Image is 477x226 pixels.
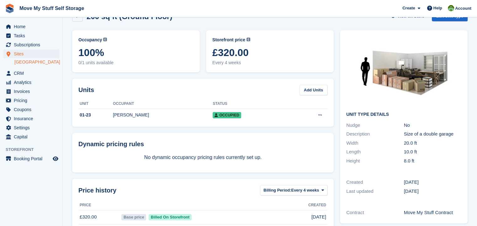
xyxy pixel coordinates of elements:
[3,87,59,96] a: menu
[263,187,291,193] span: Billing Period:
[121,214,146,220] span: Base price
[404,179,462,186] div: [DATE]
[299,85,327,95] a: Add Units
[149,214,192,220] span: Billed On Storefront
[3,31,59,40] a: menu
[14,69,51,78] span: CRM
[346,188,404,195] div: Last updated
[346,122,404,129] div: Nudge
[213,99,291,109] th: Status
[213,112,241,118] span: Occupied
[346,131,404,138] div: Description
[113,112,213,118] div: [PERSON_NAME]
[113,99,213,109] th: Occupant
[14,40,51,49] span: Subscriptions
[14,78,51,87] span: Analytics
[78,112,113,118] div: 01-23
[14,87,51,96] span: Invoices
[346,148,404,156] div: Length
[404,209,462,216] div: Move My Stuff Contract
[3,96,59,105] a: menu
[212,47,327,58] span: £320.00
[402,5,415,11] span: Create
[346,209,404,216] div: Contract
[14,31,51,40] span: Tasks
[346,179,404,186] div: Created
[52,155,59,162] a: Preview store
[78,37,102,43] span: Occupancy
[3,49,59,58] a: menu
[14,22,51,31] span: Home
[14,114,51,123] span: Insurance
[404,157,462,165] div: 8.0 ft
[78,186,116,195] span: Price history
[455,5,471,12] span: Account
[14,105,51,114] span: Coupons
[78,210,120,224] td: £320.00
[78,154,327,161] p: No dynamic occupancy pricing rules currently set up.
[78,200,120,210] th: Price
[404,188,462,195] div: [DATE]
[78,59,193,66] span: 0/1 units available
[346,112,461,117] h2: Unit Type details
[78,139,327,149] div: Dynamic pricing rules
[404,140,462,147] div: 20.0 ft
[346,140,404,147] div: Width
[3,40,59,49] a: menu
[448,5,454,11] img: Joel Booth
[260,185,327,195] button: Billing Period: Every 4 weeks
[433,5,442,11] span: Help
[3,123,59,132] a: menu
[3,132,59,141] a: menu
[78,99,113,109] th: Unit
[3,69,59,78] a: menu
[308,202,326,208] span: Created
[6,146,62,153] span: Storefront
[404,122,462,129] div: No
[78,47,193,58] span: 100%
[14,96,51,105] span: Pricing
[103,38,107,41] img: icon-info-grey-7440780725fd019a000dd9b08b2336e03edf1995a4989e88bcd33f0948082b44.svg
[311,213,326,221] span: [DATE]
[14,123,51,132] span: Settings
[3,114,59,123] a: menu
[14,59,59,65] a: [GEOGRAPHIC_DATA]
[212,59,327,66] span: Every 4 weeks
[3,22,59,31] a: menu
[3,105,59,114] a: menu
[3,78,59,87] a: menu
[404,131,462,138] div: Size of a double garage
[404,148,462,156] div: 10.0 ft
[14,154,51,163] span: Booking Portal
[14,49,51,58] span: Sites
[14,132,51,141] span: Capital
[78,85,94,95] h2: Units
[3,154,59,163] a: menu
[346,157,404,165] div: Height
[357,37,451,107] img: 200-sqft-unit.jpg
[5,4,14,13] img: stora-icon-8386f47178a22dfd0bd8f6a31ec36ba5ce8667c1dd55bd0f319d3a0aa187defe.svg
[246,38,250,41] img: icon-info-grey-7440780725fd019a000dd9b08b2336e03edf1995a4989e88bcd33f0948082b44.svg
[17,3,87,13] a: Move My Stuff Self Storage
[212,37,245,43] span: Storefront price
[291,187,319,193] span: Every 4 weeks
